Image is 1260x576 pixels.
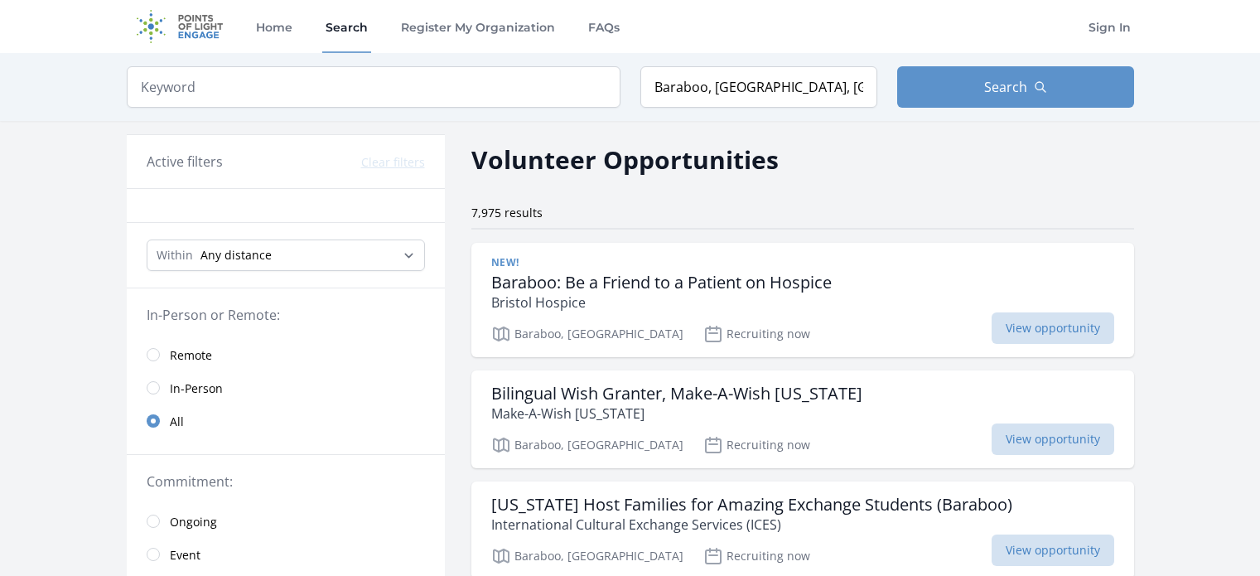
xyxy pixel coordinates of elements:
[491,546,683,566] p: Baraboo, [GEOGRAPHIC_DATA]
[491,404,862,424] p: Make-A-Wish [US_STATE]
[127,505,445,538] a: Ongoing
[703,435,810,455] p: Recruiting now
[897,66,1134,108] button: Search
[984,77,1027,97] span: Search
[471,141,779,178] h2: Volunteer Opportunities
[491,384,862,404] h3: Bilingual Wish Granter, Make-A-Wish [US_STATE]
[170,547,200,564] span: Event
[170,380,223,397] span: In-Person
[127,371,445,404] a: In-Person
[170,414,184,430] span: All
[491,324,683,344] p: Baraboo, [GEOGRAPHIC_DATA]
[491,273,832,293] h3: Baraboo: Be a Friend to a Patient on Hospice
[491,495,1012,515] h3: [US_STATE] Host Families for Amazing Exchange Students (Baraboo)
[127,66,620,108] input: Keyword
[703,546,810,566] p: Recruiting now
[491,256,519,269] span: New!
[127,338,445,371] a: Remote
[471,370,1134,468] a: Bilingual Wish Granter, Make-A-Wish [US_STATE] Make-A-Wish [US_STATE] Baraboo, [GEOGRAPHIC_DATA] ...
[992,312,1114,344] span: View opportunity
[147,305,425,325] legend: In-Person or Remote:
[361,154,425,171] button: Clear filters
[703,324,810,344] p: Recruiting now
[147,240,425,271] select: Search Radius
[147,472,425,491] legend: Commitment:
[992,424,1114,455] span: View opportunity
[471,205,543,220] span: 7,975 results
[491,293,832,312] p: Bristol Hospice
[127,404,445,438] a: All
[127,538,445,571] a: Event
[471,243,1134,357] a: New! Baraboo: Be a Friend to a Patient on Hospice Bristol Hospice Baraboo, [GEOGRAPHIC_DATA] Recr...
[170,514,217,530] span: Ongoing
[147,152,223,172] h3: Active filters
[992,535,1114,566] span: View opportunity
[170,347,212,364] span: Remote
[491,435,683,455] p: Baraboo, [GEOGRAPHIC_DATA]
[640,66,877,108] input: Location
[491,515,1012,535] p: International Cultural Exchange Services (ICES)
